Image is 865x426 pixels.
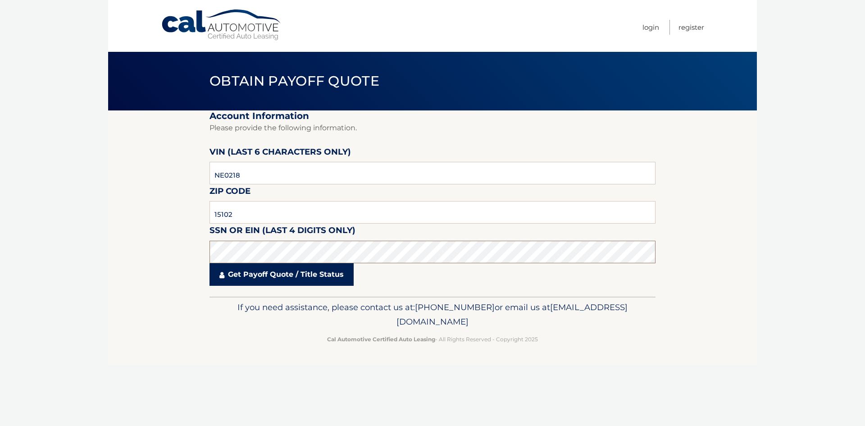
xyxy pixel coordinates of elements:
a: Login [642,20,659,35]
label: VIN (last 6 characters only) [209,145,351,162]
span: Obtain Payoff Quote [209,73,379,89]
p: If you need assistance, please contact us at: or email us at [215,300,650,329]
strong: Cal Automotive Certified Auto Leasing [327,336,435,343]
label: Zip Code [209,184,250,201]
a: Get Payoff Quote / Title Status [209,263,354,286]
p: Please provide the following information. [209,122,656,134]
a: Cal Automotive [161,9,282,41]
p: - All Rights Reserved - Copyright 2025 [215,334,650,344]
h2: Account Information [209,110,656,122]
span: [PHONE_NUMBER] [415,302,495,312]
label: SSN or EIN (last 4 digits only) [209,224,355,240]
a: Register [678,20,704,35]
